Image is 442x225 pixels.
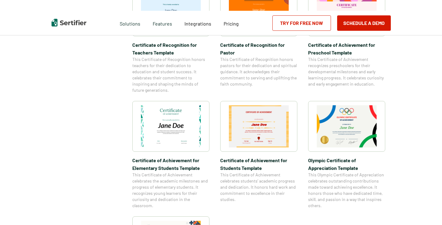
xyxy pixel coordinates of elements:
[132,41,209,56] span: Certificate of Recognition for Teachers Template
[184,21,211,26] span: Integrations
[229,105,289,147] img: Certificate of Achievement for Students Template
[224,21,239,26] span: Pricing
[308,156,385,172] span: Olympic Certificate of Appreciation​ Template
[184,19,211,27] a: Integrations
[220,156,297,172] span: Certificate of Achievement for Students Template
[220,172,297,203] span: This Certificate of Achievement celebrates students’ academic progress and dedication. It honors ...
[220,56,297,87] span: This Certificate of Recognition honors pastors for their dedication and spiritual guidance. It ac...
[308,56,385,87] span: This Certificate of Achievement recognizes preschoolers for their developmental milestones and ea...
[220,101,297,209] a: Certificate of Achievement for Students TemplateCertificate of Achievement for Students TemplateT...
[52,19,86,26] img: Sertifier | Digital Credentialing Platform
[132,172,209,209] span: This Certificate of Achievement celebrates the academic milestones and progress of elementary stu...
[272,15,331,31] a: Try for Free Now
[308,41,385,56] span: Certificate of Achievement for Preschool Template
[411,195,442,225] iframe: Chat Widget
[120,19,140,27] span: Solutions
[132,101,209,209] a: Certificate of Achievement for Elementary Students TemplateCertificate of Achievement for Element...
[153,19,172,27] span: Features
[220,41,297,56] span: Certificate of Recognition for Pastor
[308,101,385,209] a: Olympic Certificate of Appreciation​ TemplateOlympic Certificate of Appreciation​ TemplateThis Ol...
[132,56,209,93] span: This Certificate of Recognition honors teachers for their dedication to education and student suc...
[141,105,201,147] img: Certificate of Achievement for Elementary Students Template
[132,156,209,172] span: Certificate of Achievement for Elementary Students Template
[224,19,239,27] a: Pricing
[308,172,385,209] span: This Olympic Certificate of Appreciation celebrates outstanding contributions made toward achievi...
[317,105,377,147] img: Olympic Certificate of Appreciation​ Template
